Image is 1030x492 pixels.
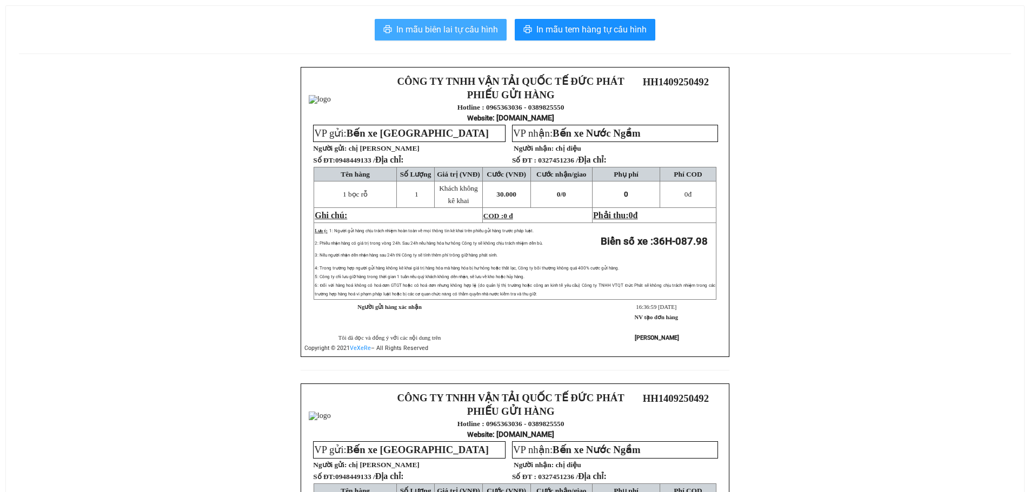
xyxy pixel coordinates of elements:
[467,430,554,439] strong: : [DOMAIN_NAME]
[467,406,555,417] strong: PHIẾU GỬI HÀNG
[557,190,566,198] span: 0/
[593,211,637,220] span: Phải thu:
[555,461,581,469] span: chị diệu
[383,25,392,35] span: printer
[643,76,709,87] span: HH1409250492
[437,170,480,178] span: Giá trị (VNĐ)
[629,211,633,220] span: 0
[496,190,516,198] span: 30.000
[635,314,678,320] strong: NV tạo đơn hàng
[397,76,624,87] strong: CÔNG TY TNHH VẬN TẢI QUỐC TẾ ĐỨC PHÁT
[515,19,655,41] button: printerIn mẫu tem hàng tự cấu hình
[635,334,679,341] strong: [PERSON_NAME]
[315,211,347,220] span: Ghi chú:
[624,190,628,198] span: 0
[313,461,347,469] strong: Người gửi:
[315,283,715,296] span: 6: Đối với hàng hoá không có hoá đơn GTGT hoặc có hoá đơn nhưng không hợp lệ (do quản lý thị trườ...
[512,156,536,164] strong: Số ĐT :
[578,471,607,481] span: Địa chỉ:
[315,274,524,279] span: 5: Công ty chỉ lưu giữ hàng trong thời gian 1 tuần nếu quý khách không đến nhận, sẽ lưu về kho ho...
[553,127,641,139] span: Bến xe Nước Ngầm
[513,127,641,139] span: VP nhận:
[313,473,403,481] strong: Số ĐT:
[314,444,489,455] span: VP gửi:
[375,155,404,164] span: Địa chỉ:
[538,473,607,481] span: 0327451236 /
[514,144,554,152] strong: Người nhận:
[512,473,536,481] strong: Số ĐT :
[375,19,507,41] button: printerIn mẫu biên lai tự cấu hình
[523,25,532,35] span: printer
[660,90,692,122] img: qr-code
[538,156,607,164] span: 0327451236 /
[674,170,702,178] span: Phí COD
[396,23,498,36] span: In mẫu biên lai tự cấu hình
[400,170,431,178] span: Số Lượng
[555,144,581,152] span: chị diệu
[335,156,404,164] span: 0948449133 /
[415,190,418,198] span: 1
[467,430,493,439] span: Website
[685,190,692,198] span: đ
[614,170,638,178] span: Phụ phí
[457,420,564,428] strong: Hotline : 0965363036 - 0389825550
[347,444,489,455] span: Bến xe [GEOGRAPHIC_DATA]
[313,156,403,164] strong: Số ĐT:
[653,235,708,247] span: 36H-087.98
[397,392,624,403] strong: CÔNG TY TNHH VẬN TẢI QUỐC TẾ ĐỨC PHÁT
[536,170,587,178] span: Cước nhận/giao
[338,335,441,341] span: Tôi đã đọc và đồng ý với các nội dung trên
[601,235,708,247] strong: Biển số xe :
[314,127,489,139] span: VP gửi:
[313,144,347,152] strong: Người gửi:
[315,241,542,246] span: 2: Phiếu nhận hàng có giá trị trong vòng 24h. Sau 24h nếu hàng hóa hư hỏng Công ty sẽ không chịu ...
[309,95,331,104] img: logo
[467,113,554,122] strong: : [DOMAIN_NAME]
[685,190,688,198] span: 0
[578,155,607,164] span: Địa chỉ:
[349,461,420,469] span: chị [PERSON_NAME]
[315,228,327,233] span: Lưu ý:
[457,103,564,111] strong: Hotline : 0965363036 - 0389825550
[350,345,371,352] a: VeXeRe
[439,184,477,205] span: Khách không kê khai
[467,89,555,100] strong: PHIẾU GỬI HÀNG
[309,412,331,420] img: logo
[660,406,692,439] img: qr-code
[315,253,497,258] span: 3: Nếu người nhận đến nhận hàng sau 24h thì Công ty sẽ tính thêm phí trông giữ hàng phát sinh.
[503,212,513,220] span: 0 đ
[357,304,422,310] strong: Người gửi hàng xác nhận
[562,190,566,198] span: 0
[514,461,554,469] strong: Người nhận:
[347,127,489,139] span: Bến xe [GEOGRAPHIC_DATA]
[315,266,619,271] span: 4: Trong trường hợp người gửi hàng không kê khai giá trị hàng hóa mà hàng hóa bị hư hỏng hoặc thấ...
[487,170,526,178] span: Cước (VNĐ)
[467,114,493,122] span: Website
[375,471,404,481] span: Địa chỉ:
[335,473,404,481] span: 0948449133 /
[633,211,638,220] span: đ
[536,23,647,36] span: In mẫu tem hàng tự cấu hình
[483,212,513,220] span: COD :
[643,393,709,404] span: HH1409250492
[349,144,420,152] span: chị [PERSON_NAME]
[304,345,428,352] span: Copyright © 2021 – All Rights Reserved
[343,190,368,198] span: 1 bọc rỗ
[341,170,370,178] span: Tên hàng
[553,444,641,455] span: Bến xe Nước Ngầm
[329,228,534,233] span: 1: Người gửi hàng chịu trách nhiệm hoàn toàn về mọi thông tin kê khai trên phiếu gửi hàng trước p...
[513,444,641,455] span: VP nhận:
[636,304,676,310] span: 16:36:59 [DATE]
